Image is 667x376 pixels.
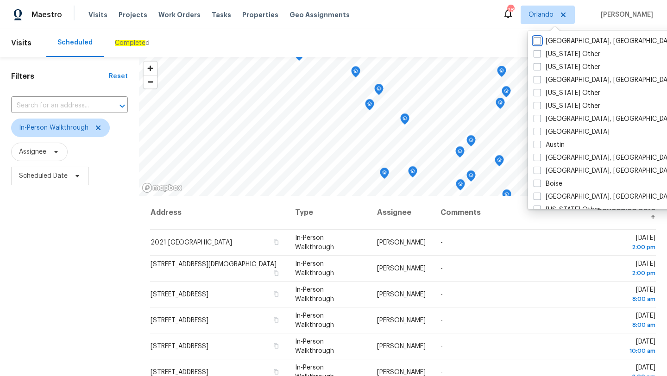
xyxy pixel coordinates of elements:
span: [STREET_ADDRESS][DEMOGRAPHIC_DATA] [151,261,277,268]
div: Map marker [365,99,374,113]
span: [PERSON_NAME] [377,343,426,350]
span: 2021 [GEOGRAPHIC_DATA] [151,239,232,246]
span: - [440,369,443,376]
div: Map marker [495,155,504,169]
label: [US_STATE] Other [534,101,600,111]
label: [GEOGRAPHIC_DATA] [534,127,610,137]
div: 2:00 pm [592,269,655,278]
span: In-Person Walkthrough [295,287,334,302]
div: Map marker [456,179,465,194]
span: [PERSON_NAME] [377,265,426,272]
span: In-Person Walkthrough [295,235,334,251]
button: Copy Address [272,290,280,298]
div: Map marker [466,170,476,185]
span: In-Person Walkthrough [295,261,334,276]
div: Map marker [374,84,384,98]
span: - [440,343,443,350]
span: Tasks [212,12,231,18]
span: [STREET_ADDRESS] [151,343,208,350]
button: Copy Address [272,342,280,350]
div: Map marker [400,113,409,128]
input: Search for an address... [11,99,102,113]
label: Austin [534,140,565,150]
span: [DATE] [592,287,655,304]
span: Projects [119,10,147,19]
div: Map marker [380,168,389,182]
div: Map marker [502,86,511,100]
button: Copy Address [272,368,280,376]
label: [US_STATE] Other [534,63,600,72]
span: - [440,239,443,246]
span: Properties [242,10,278,19]
span: Work Orders [158,10,201,19]
canvas: Map [139,57,667,196]
span: Orlando [529,10,554,19]
span: In-Person Walkthrough [295,338,334,354]
span: - [440,265,443,272]
span: Visits [88,10,107,19]
a: Mapbox homepage [142,182,182,193]
div: Map marker [351,66,360,81]
div: 8:00 am [592,320,655,330]
label: [US_STATE] Other [534,205,600,214]
th: Assignee [370,196,433,230]
h1: Filters [11,72,109,81]
label: [US_STATE] Other [534,50,600,59]
th: Comments [433,196,585,230]
span: In-Person Walkthrough [19,123,88,132]
div: Map marker [502,189,511,204]
span: [PERSON_NAME] [377,239,426,246]
span: Scheduled Date [19,171,68,181]
th: Scheduled Date ↑ [585,196,656,230]
th: Address [150,196,288,230]
span: [PERSON_NAME] [597,10,653,19]
span: In-Person Walkthrough [295,313,334,328]
span: [PERSON_NAME] [377,369,426,376]
div: 28 [507,6,514,15]
span: - [440,291,443,298]
div: 2:00 pm [592,243,655,252]
div: Reset [109,72,128,81]
button: Copy Address [272,238,280,246]
button: Zoom in [144,62,157,75]
label: [US_STATE] Other [534,88,600,98]
span: [DATE] [592,261,655,278]
div: Map marker [497,66,506,80]
div: Map marker [455,146,465,161]
span: [STREET_ADDRESS] [151,291,208,298]
ah_el_jm_1744037177693: Complete [115,40,145,46]
div: d [115,38,150,48]
span: [DATE] [592,235,655,252]
th: Type [288,196,370,230]
span: [DATE] [592,313,655,330]
span: [PERSON_NAME] [377,291,426,298]
button: Copy Address [272,269,280,277]
div: Map marker [466,135,476,150]
span: [STREET_ADDRESS] [151,317,208,324]
button: Open [116,100,129,113]
label: Boise [534,179,562,188]
span: Geo Assignments [289,10,350,19]
span: Maestro [31,10,62,19]
span: [DATE] [592,338,655,356]
span: [STREET_ADDRESS] [151,369,208,376]
span: [PERSON_NAME] [377,317,426,324]
div: Scheduled [57,38,93,47]
button: Zoom out [144,75,157,88]
span: Visits [11,33,31,53]
span: - [440,317,443,324]
div: Map marker [496,98,505,112]
span: Assignee [19,147,46,157]
div: 8:00 am [592,295,655,304]
div: Map marker [408,166,417,181]
button: Copy Address [272,316,280,324]
div: 10:00 am [592,346,655,356]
